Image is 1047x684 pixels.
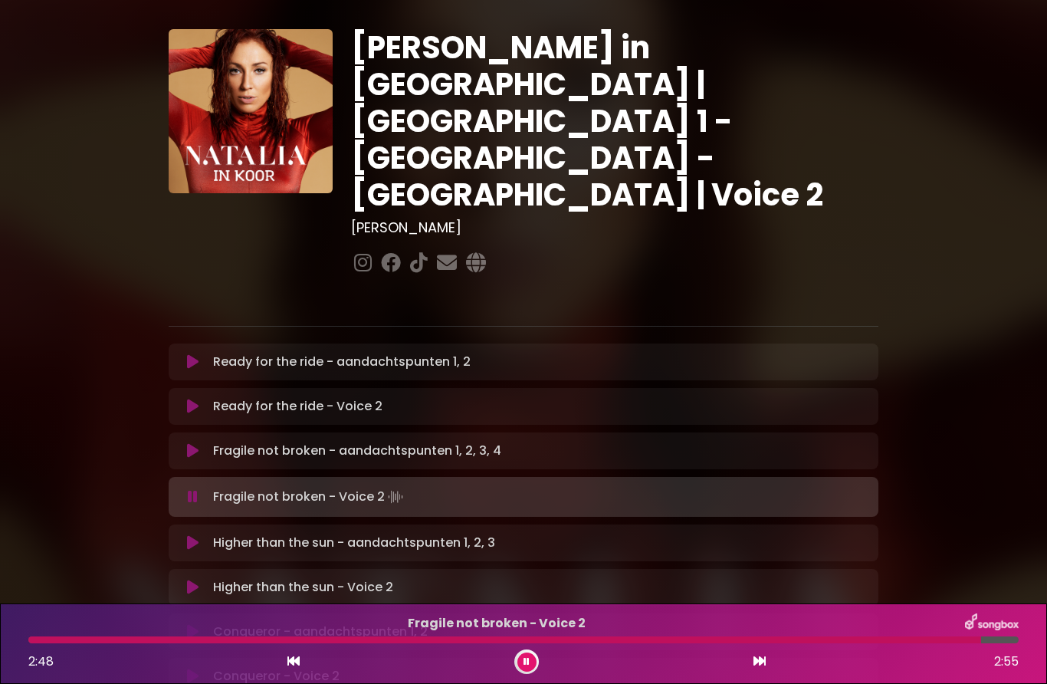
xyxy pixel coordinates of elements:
img: songbox-logo-white.png [965,613,1019,633]
p: Ready for the ride - Voice 2 [213,397,869,416]
p: Ready for the ride - aandachtspunten 1, 2 [213,353,869,371]
p: Fragile not broken - Voice 2 [28,614,965,633]
p: Higher than the sun - Voice 2 [213,578,869,597]
span: 2:55 [994,653,1019,671]
h3: [PERSON_NAME] [351,219,879,236]
p: Fragile not broken - aandachtspunten 1, 2, 3, 4 [213,442,869,460]
span: 2:48 [28,653,54,670]
img: waveform4.gif [385,486,406,508]
p: Fragile not broken - Voice 2 [213,486,869,508]
h1: [PERSON_NAME] in [GEOGRAPHIC_DATA] | [GEOGRAPHIC_DATA] 1 - [GEOGRAPHIC_DATA] - [GEOGRAPHIC_DATA] ... [351,29,879,213]
p: Higher than the sun - aandachtspunten 1, 2, 3 [213,534,869,552]
img: YTVS25JmS9CLUqXqkEhs [169,29,333,193]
